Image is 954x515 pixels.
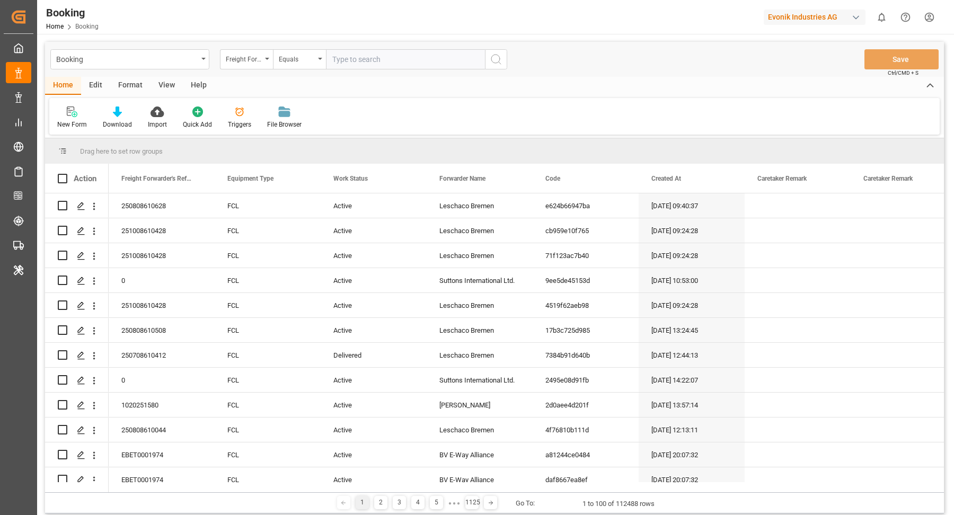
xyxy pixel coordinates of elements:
span: Forwarder Name [439,175,485,182]
div: [DATE] 20:07:32 [639,467,745,492]
div: 4f76810b111d [533,418,639,442]
div: Press SPACE to select this row. [45,318,109,343]
div: FCL [215,293,321,317]
div: File Browser [267,120,302,129]
div: Edit [81,77,110,95]
div: [DATE] 13:24:45 [639,318,745,342]
div: Active [321,368,427,392]
div: Press SPACE to select this row. [45,442,109,467]
div: Go To: [516,498,535,509]
div: Leschaco Bremen [427,343,533,367]
div: Leschaco Bremen [427,243,533,268]
div: Leschaco Bremen [427,193,533,218]
div: Evonik Industries AG [764,10,865,25]
div: [DATE] 13:57:14 [639,393,745,417]
div: 2 [374,496,387,509]
div: Leschaco Bremen [427,418,533,442]
div: [DATE] 14:22:07 [639,368,745,392]
div: Press SPACE to select this row. [45,268,109,293]
button: open menu [50,49,209,69]
div: 2495e08d91fb [533,368,639,392]
div: Press SPACE to select this row. [45,418,109,442]
div: 7384b91d640b [533,343,639,367]
span: Created At [651,175,681,182]
button: search button [485,49,507,69]
div: View [151,77,183,95]
div: Active [321,293,427,317]
div: Active [321,193,427,218]
div: New Form [57,120,87,129]
span: Drag here to set row groups [80,147,163,155]
div: 5 [430,496,443,509]
span: Equipment Type [227,175,273,182]
div: Active [321,467,427,492]
input: Type to search [326,49,485,69]
div: Download [103,120,132,129]
div: EBET0001974 [109,442,215,467]
div: 4519f62aeb98 [533,293,639,317]
div: 250808610044 [109,418,215,442]
div: Import [148,120,167,129]
div: Home [45,77,81,95]
div: Active [321,393,427,417]
button: open menu [273,49,326,69]
div: Help [183,77,215,95]
span: Caretaker Remark [757,175,807,182]
div: FCL [215,393,321,417]
div: FCL [215,193,321,218]
div: a81244ce0484 [533,442,639,467]
div: Leschaco Bremen [427,293,533,317]
div: FCL [215,418,321,442]
div: Booking [46,5,99,21]
div: [DATE] 09:24:28 [639,218,745,243]
div: EBET0001974 [109,467,215,492]
div: Action [74,174,96,183]
div: 4 [411,496,425,509]
div: Press SPACE to select this row. [45,193,109,218]
div: Press SPACE to select this row. [45,293,109,318]
div: Active [321,442,427,467]
span: Caretaker Remark [863,175,913,182]
div: Press SPACE to select this row. [45,393,109,418]
div: [DATE] 12:13:11 [639,418,745,442]
div: Quick Add [183,120,212,129]
div: 251008610428 [109,293,215,317]
div: FCL [215,368,321,392]
div: FCL [215,268,321,292]
div: 9ee5de45153d [533,268,639,292]
div: ● ● ● [448,499,460,507]
div: Press SPACE to select this row. [45,243,109,268]
div: Triggers [228,120,251,129]
button: open menu [220,49,273,69]
div: 250808610628 [109,193,215,218]
div: 251008610428 [109,243,215,268]
div: BV E-Way Alliance [427,442,533,467]
button: Save [864,49,939,69]
div: FCL [215,218,321,243]
div: 1020251580 [109,393,215,417]
div: 250708610412 [109,343,215,367]
button: show 0 new notifications [870,5,894,29]
span: Freight Forwarder's Reference No. [121,175,192,182]
div: BV E-Way Alliance [427,467,533,492]
div: 17b3c725d985 [533,318,639,342]
div: [DATE] 09:24:28 [639,243,745,268]
button: Help Center [894,5,917,29]
div: FCL [215,318,321,342]
div: [DATE] 09:24:28 [639,293,745,317]
div: Active [321,243,427,268]
div: FCL [215,442,321,467]
div: 1 [356,496,369,509]
div: Press SPACE to select this row. [45,368,109,393]
div: Press SPACE to select this row. [45,343,109,368]
div: 250808610508 [109,318,215,342]
div: 71f123ac7b40 [533,243,639,268]
div: 2d0aee4d201f [533,393,639,417]
a: Home [46,23,64,30]
div: daf8667ea8ef [533,467,639,492]
div: Leschaco Bremen [427,318,533,342]
div: [PERSON_NAME] [427,393,533,417]
div: Equals [279,52,315,64]
div: Delivered [321,343,427,367]
div: Suttons International Ltd. [427,368,533,392]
